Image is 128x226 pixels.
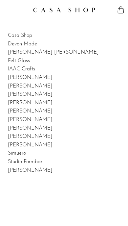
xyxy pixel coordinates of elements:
a: [PERSON_NAME] [8,168,53,173]
a: [PERSON_NAME] [8,75,53,80]
a: [PERSON_NAME] [PERSON_NAME] [8,50,99,55]
a: [PERSON_NAME] [8,117,53,122]
a: [PERSON_NAME] [8,142,53,148]
a: [PERSON_NAME] [8,84,53,89]
a: Casa Shop [8,33,32,38]
a: [PERSON_NAME] [8,134,53,139]
a: [PERSON_NAME] [8,109,53,114]
a: [PERSON_NAME] [8,100,53,106]
a: Studio Formbart [8,159,44,164]
a: Felt Glass [8,58,30,63]
a: IAAC Crafts [8,66,35,72]
a: Simuero [8,151,26,156]
a: [PERSON_NAME] [8,126,53,131]
a: [PERSON_NAME] [8,92,53,97]
a: Devon Made [8,41,37,47]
